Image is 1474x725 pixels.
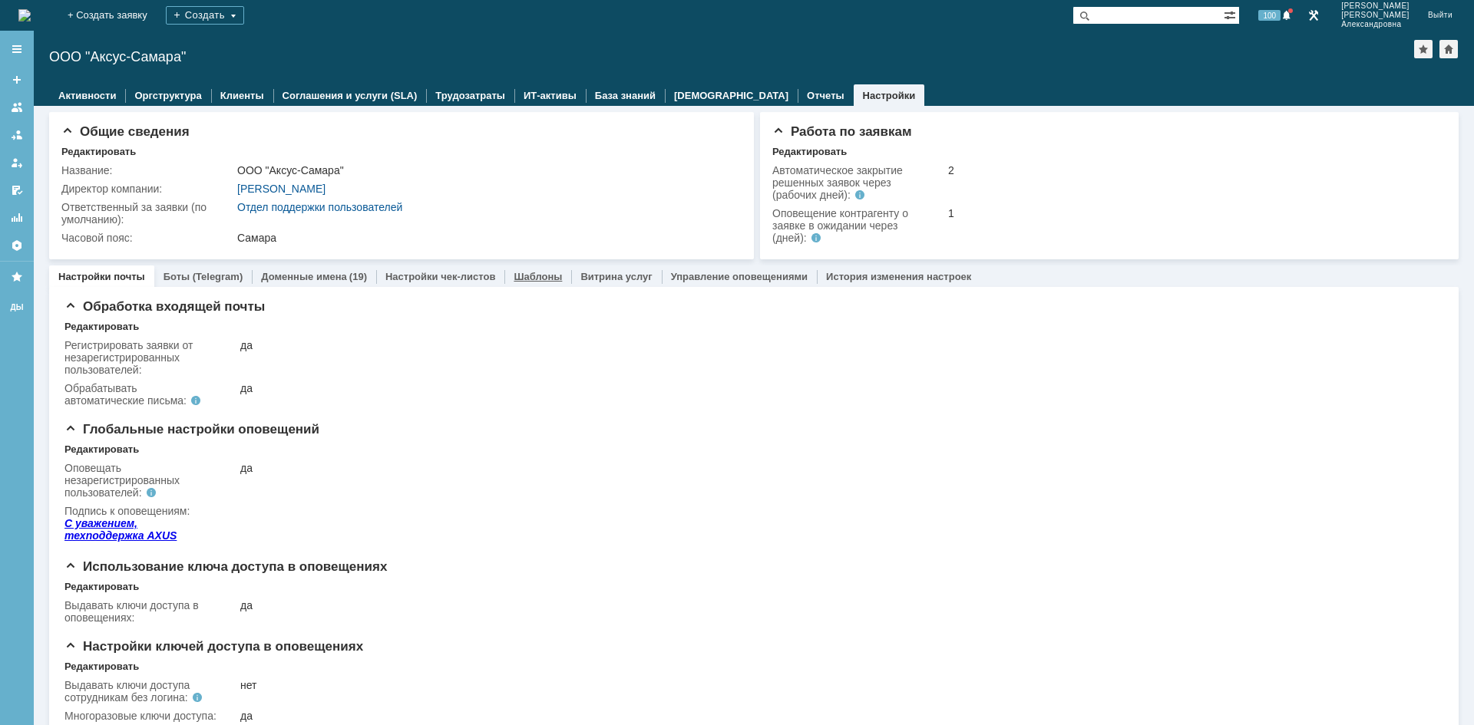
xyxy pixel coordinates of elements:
[237,232,732,244] div: Самара
[237,201,402,213] a: Отдел поддержки пользователей
[64,422,319,437] span: Глобальные настройки оповещений
[5,123,29,147] a: Заявки в моей ответственности
[49,49,1414,64] div: ООО "Аксус-Самара"
[64,599,237,624] div: Выдавать ключи доступа в оповещениях:
[5,302,29,314] div: ДЫ
[237,164,732,176] div: ООО "Аксус-Самара"
[61,164,234,176] div: Название:
[64,679,219,704] div: Выдавать ключи доступа сотрудникам без логина:
[385,271,495,282] a: Настройки чек-листов
[1304,6,1323,25] a: Перейти в интерфейс администратора
[64,559,387,574] span: Использование ключа доступа в оповещениях
[580,271,652,282] a: Витрина услуг
[772,207,927,244] div: Оповещение контрагенту о заявке в ожидании через (дней):
[64,462,219,499] div: Оповещать незарегистрированных пользователей:
[435,90,505,101] a: Трудозатраты
[948,207,1436,219] div: 1
[64,581,139,593] div: Редактировать
[166,6,244,25] div: Создать
[1439,40,1458,58] div: Сделать домашней страницей
[5,178,29,203] a: Мои согласования
[164,271,243,282] a: Боты (Telegram)
[772,164,927,201] div: Автоматическое закрытие решенных заявок через (рабочих дней):
[948,164,1436,176] div: 2
[18,9,31,21] img: logo
[1258,10,1281,21] span: 100
[807,90,844,101] a: Отчеты
[240,339,1426,351] div: да
[64,639,363,654] span: Настройки ключей доступа в оповещениях
[64,321,139,333] div: Редактировать
[283,90,418,101] a: Соглашения и услуги (SLA)
[220,90,264,101] a: Клиенты
[64,710,237,722] div: Многоразовые ключи доступа:
[595,90,656,101] a: База знаний
[1341,20,1410,29] span: Александровна
[1341,2,1410,11] span: [PERSON_NAME]
[58,271,145,282] a: Настройки почты
[5,233,29,258] a: Настройки
[5,295,29,320] a: ДЫ
[240,710,1426,722] div: да
[61,201,234,226] div: Ответственный за заявки (по умолчанию):
[61,183,234,195] div: Директор компании:
[64,661,139,673] div: Редактировать
[261,271,347,282] a: Доменные имена
[64,299,265,314] span: Обработка входящей почты
[772,124,912,139] span: Работа по заявкам
[134,90,201,101] a: Оргструктура
[524,90,577,101] a: ИТ-активы
[5,150,29,175] a: Мои заявки
[674,90,788,101] a: [DEMOGRAPHIC_DATA]
[5,206,29,230] a: Отчеты
[240,599,1426,611] div: да
[772,146,847,158] div: Редактировать
[863,90,916,101] a: Настройки
[58,90,116,101] a: Активности
[237,183,326,195] a: [PERSON_NAME]
[61,124,190,139] span: Общие сведения
[61,232,234,244] div: Часовой пояс:
[18,9,31,21] a: Перейти на домашнюю страницу
[61,146,136,158] div: Редактировать
[349,271,367,282] div: (19)
[64,443,139,456] div: Редактировать
[1341,11,1410,20] span: [PERSON_NAME]
[5,68,29,92] a: Создать заявку
[5,95,29,120] a: Заявки на командах
[826,271,971,282] a: История изменения настроек
[240,462,1426,474] div: да
[514,271,562,282] a: Шаблоны
[1224,7,1239,21] span: Расширенный поиск
[64,505,1429,517] div: Подпись к оповещениям:
[64,382,219,407] div: Обрабатывать автоматические письма:
[240,382,1426,394] div: да
[64,339,237,376] div: Регистрировать заявки от незарегистрированных пользователей:
[671,271,808,282] a: Управление оповещениями
[1414,40,1433,58] div: Добавить в избранное
[240,679,1426,691] div: нет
